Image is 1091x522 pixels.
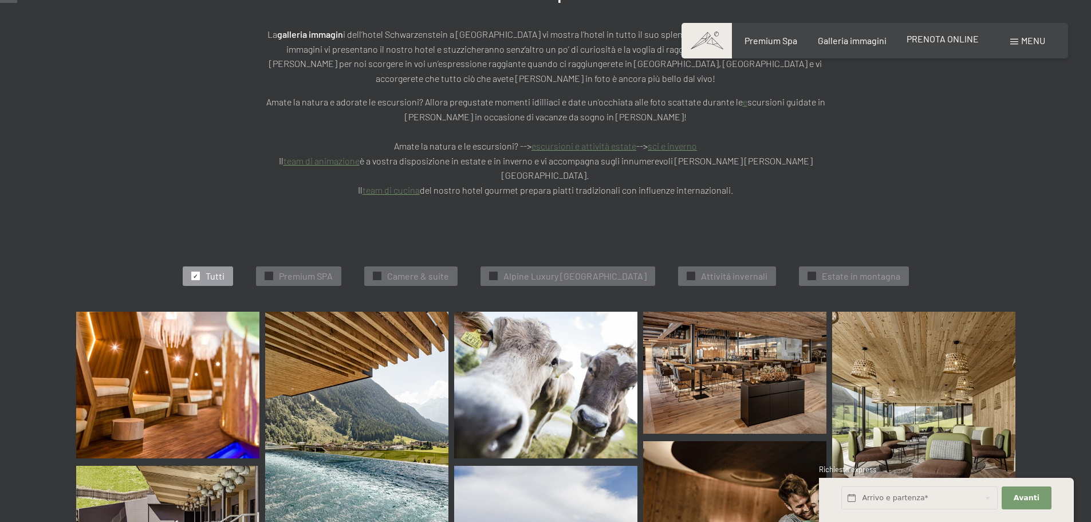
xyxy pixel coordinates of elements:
a: e [743,96,747,107]
span: Estate in montagna [822,270,900,282]
span: Menu [1021,35,1045,46]
span: ✓ [193,272,198,280]
p: La i dell’hotel Schwarzenstein a [GEOGRAPHIC_DATA] vi mostra l’hotel in tutto il suo splendore. S... [259,27,832,85]
span: Attivitá invernali [701,270,767,282]
a: sci e inverno [648,140,697,151]
span: ✓ [375,272,379,280]
button: Avanti [1002,486,1051,510]
a: team di cucina [363,185,420,195]
img: Immagini [76,312,259,458]
a: escursioni e attività estate [531,140,636,151]
span: ✓ [809,272,814,280]
a: Premium Spa [745,35,797,46]
strong: galleria immagin [277,29,343,40]
span: ✓ [688,272,693,280]
a: PRENOTA ONLINE [907,33,979,44]
span: Tutti [206,270,224,282]
a: Galleria immagini [818,35,887,46]
img: [Translate to Italienisch:] [643,312,826,434]
img: Immagini [454,312,637,458]
span: Richiesta express [819,465,876,474]
span: Avanti [1014,493,1039,503]
span: ✓ [491,272,495,280]
span: Premium SPA [279,270,333,282]
span: Camere & suite [387,270,449,282]
a: team di animazione [283,155,360,166]
p: Amate la natura e adorate le escursioni? Allora pregustate momenti idilliaci e date un’occhiata a... [259,95,832,197]
span: ✓ [266,272,271,280]
span: Alpine Luxury [GEOGRAPHIC_DATA] [503,270,647,282]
